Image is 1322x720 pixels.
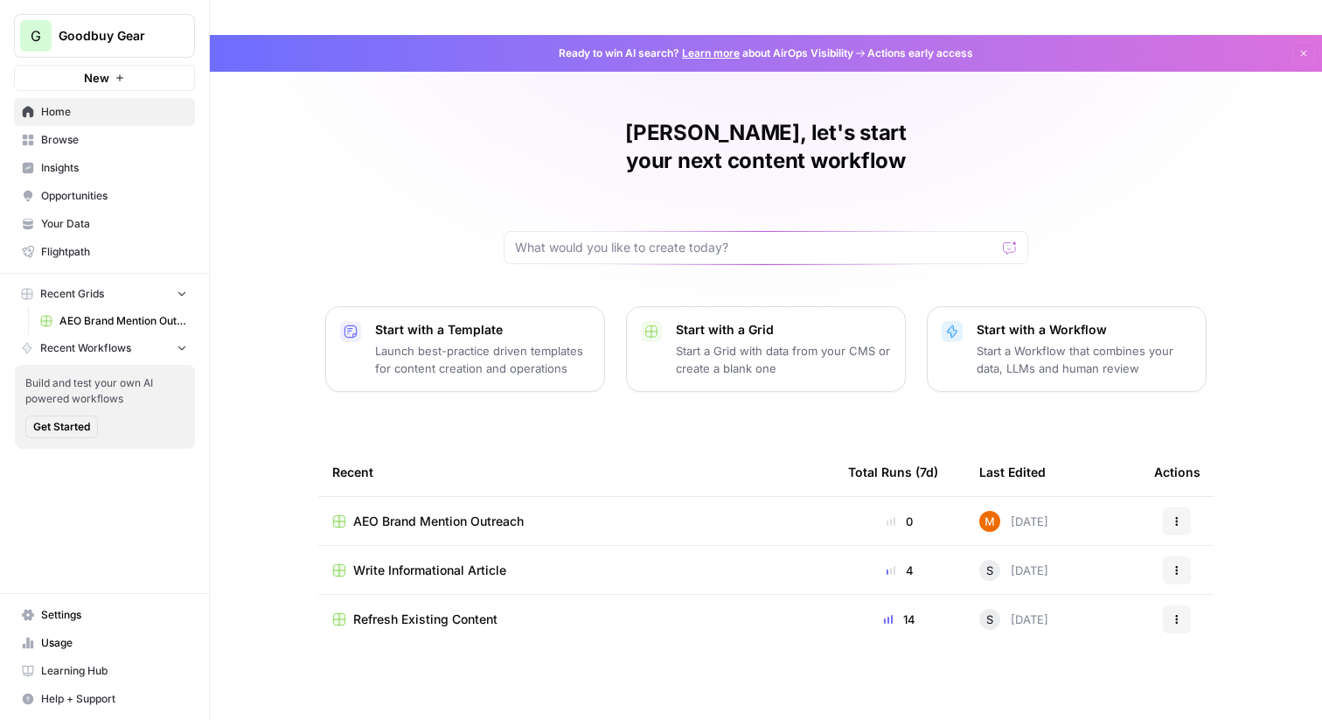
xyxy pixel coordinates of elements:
[41,691,187,707] span: Help + Support
[848,562,951,579] div: 4
[40,340,131,356] span: Recent Workflows
[375,342,590,377] p: Launch best-practice driven templates for content creation and operations
[682,46,740,59] a: Learn more
[375,321,590,339] p: Start with a Template
[41,635,187,651] span: Usage
[14,281,195,307] button: Recent Grids
[332,611,820,628] a: Refresh Existing Content
[979,448,1046,496] div: Last Edited
[33,419,90,435] span: Get Started
[14,98,195,126] a: Home
[559,45,853,61] span: Ready to win AI search? about AirOps Visibility
[41,244,187,260] span: Flightpath
[25,416,98,438] button: Get Started
[848,513,951,530] div: 0
[14,210,195,238] a: Your Data
[41,216,187,232] span: Your Data
[14,65,195,91] button: New
[979,609,1048,630] div: [DATE]
[979,511,1000,532] img: 4suam345j4k4ehuf80j2ussc8x0k
[977,321,1192,339] p: Start with a Workflow
[41,188,187,204] span: Opportunities
[332,562,820,579] a: Write Informational Article
[14,685,195,713] button: Help + Support
[14,601,195,629] a: Settings
[676,342,891,377] p: Start a Grid with data from your CMS or create a blank one
[40,286,104,302] span: Recent Grids
[14,657,195,685] a: Learning Hub
[848,448,938,496] div: Total Runs (7d)
[927,306,1207,392] button: Start with a WorkflowStart a Workflow that combines your data, LLMs and human review
[332,513,820,530] a: AEO Brand Mention Outreach
[41,104,187,120] span: Home
[504,119,1028,175] h1: [PERSON_NAME], let's start your next content workflow
[14,335,195,361] button: Recent Workflows
[986,611,993,628] span: S
[977,342,1192,377] p: Start a Workflow that combines your data, LLMs and human review
[14,238,195,266] a: Flightpath
[25,375,184,407] span: Build and test your own AI powered workflows
[986,562,993,579] span: S
[626,306,906,392] button: Start with a GridStart a Grid with data from your CMS or create a blank one
[325,306,605,392] button: Start with a TemplateLaunch best-practice driven templates for content creation and operations
[353,562,506,579] span: Write Informational Article
[676,321,891,339] p: Start with a Grid
[31,25,41,46] span: G
[1154,448,1200,496] div: Actions
[867,45,973,61] span: Actions early access
[41,160,187,176] span: Insights
[515,239,996,256] input: What would you like to create today?
[353,513,524,530] span: AEO Brand Mention Outreach
[979,560,1048,581] div: [DATE]
[14,154,195,182] a: Insights
[14,14,195,58] button: Workspace: Goodbuy Gear
[59,313,187,329] span: AEO Brand Mention Outreach
[848,611,951,628] div: 14
[979,511,1048,532] div: [DATE]
[14,126,195,154] a: Browse
[84,69,109,87] span: New
[41,132,187,148] span: Browse
[353,611,497,628] span: Refresh Existing Content
[332,448,820,496] div: Recent
[32,307,195,335] a: AEO Brand Mention Outreach
[14,629,195,657] a: Usage
[41,607,187,623] span: Settings
[14,182,195,210] a: Opportunities
[41,663,187,679] span: Learning Hub
[59,27,164,45] span: Goodbuy Gear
